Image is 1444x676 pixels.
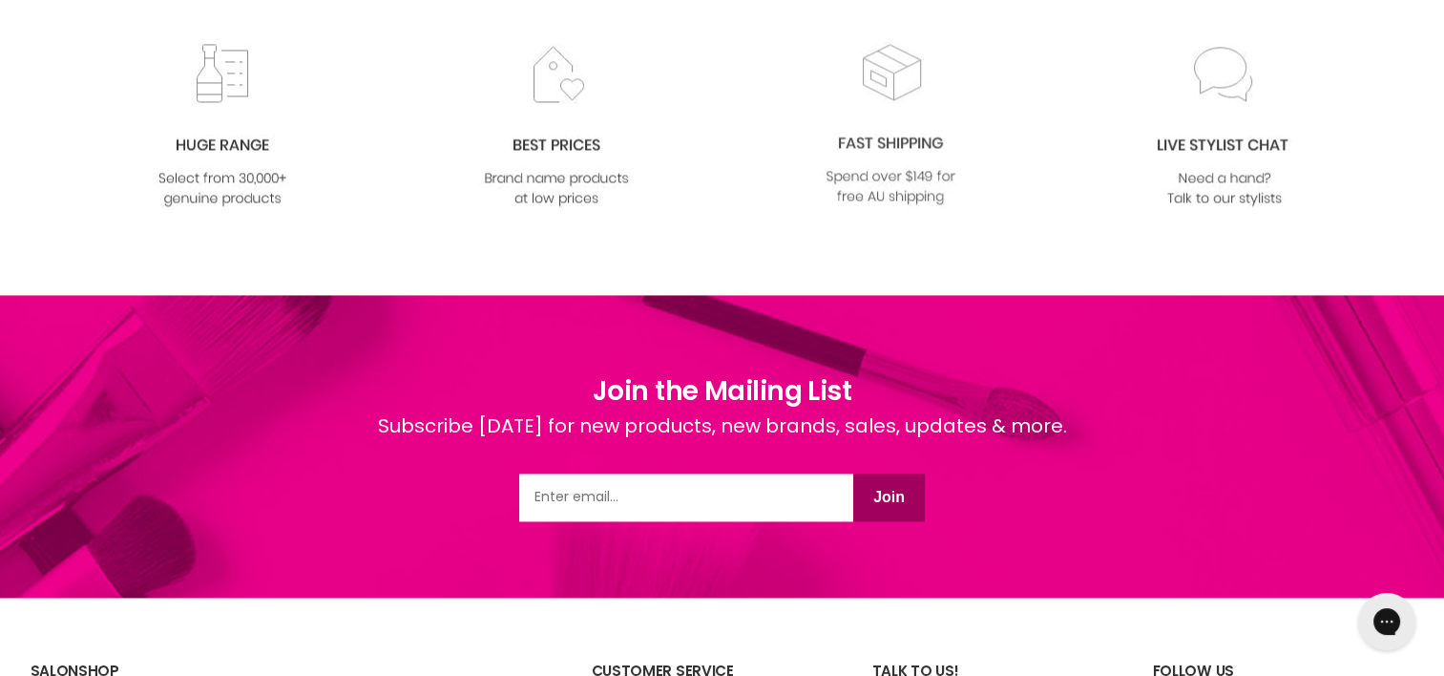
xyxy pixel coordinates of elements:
h1: Join the Mailing List [378,371,1067,412]
input: Email [519,474,853,521]
img: chat_c0a1c8f7-3133-4fc6-855f-7264552747f6.jpg [1147,43,1302,210]
img: prices.jpg [479,43,634,210]
img: fast.jpg [813,41,968,208]
div: Subscribe [DATE] for new products, new brands, sales, updates & more. [378,412,1067,474]
button: Join [853,474,925,521]
img: range2_8cf790d4-220e-469f-917d-a18fed3854b6.jpg [145,43,300,210]
iframe: Gorgias live chat messenger [1349,586,1425,657]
